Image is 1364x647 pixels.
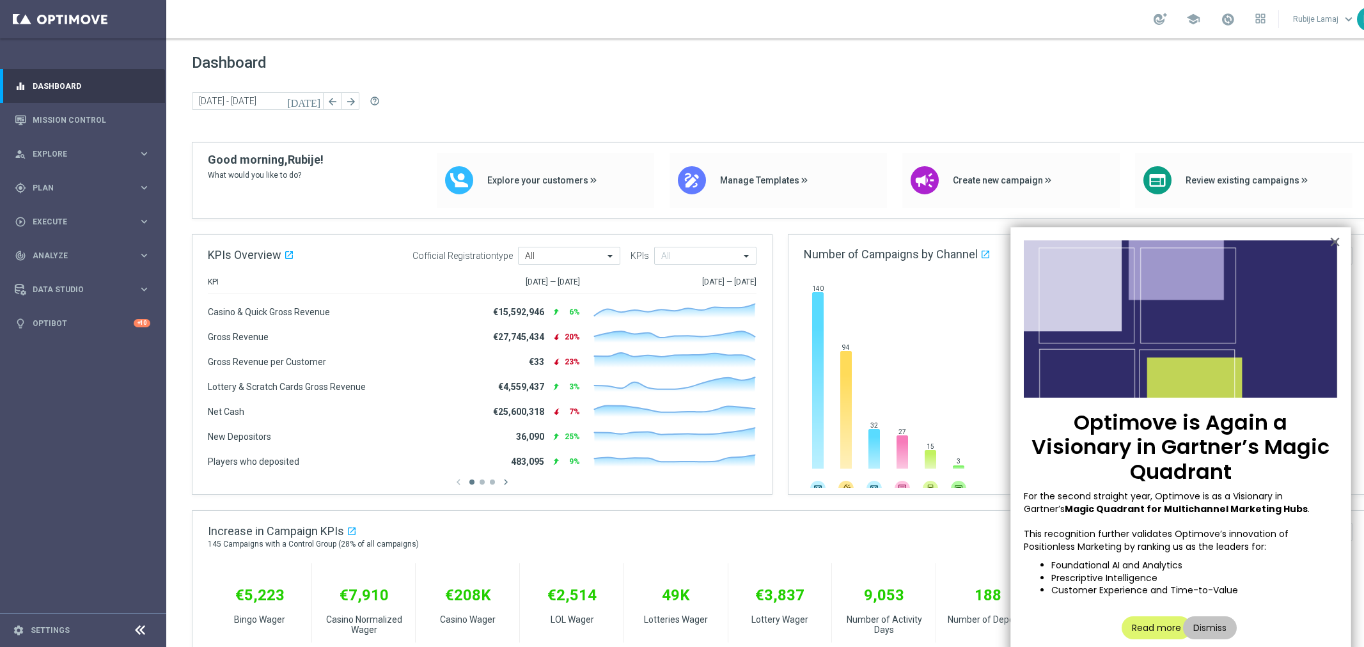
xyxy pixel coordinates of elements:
[15,182,138,194] div: Plan
[1329,231,1341,252] button: Close
[33,306,134,340] a: Optibot
[15,216,26,228] i: play_circle_outline
[1051,559,1338,572] li: Foundational AI and Analytics
[138,283,150,295] i: keyboard_arrow_right
[15,250,138,261] div: Analyze
[15,216,138,228] div: Execute
[1024,490,1285,515] span: For the second straight year, Optimove is as a Visionary in Gartner’s
[33,150,138,158] span: Explore
[33,69,150,103] a: Dashboard
[138,249,150,261] i: keyboard_arrow_right
[134,319,150,327] div: +10
[15,250,26,261] i: track_changes
[1024,410,1338,484] p: Optimove is Again a Visionary in Gartner’s Magic Quadrant
[33,286,138,293] span: Data Studio
[1051,584,1338,597] li: Customer Experience and Time-to-Value
[1122,616,1191,639] button: Read more
[15,81,26,92] i: equalizer
[15,182,26,194] i: gps_fixed
[138,148,150,160] i: keyboard_arrow_right
[138,215,150,228] i: keyboard_arrow_right
[15,284,138,295] div: Data Studio
[31,627,70,634] a: Settings
[1051,572,1338,585] li: Prescriptive Intelligence
[1024,528,1338,553] p: This recognition further validates Optimove’s innovation of Positionless Marketing by ranking us ...
[1186,12,1200,26] span: school
[15,148,26,160] i: person_search
[1292,10,1357,29] a: Rubije Lamaj
[15,306,150,340] div: Optibot
[33,103,150,137] a: Mission Control
[15,103,150,137] div: Mission Control
[1183,616,1237,639] button: Dismiss
[15,318,26,329] i: lightbulb
[15,69,150,103] div: Dashboard
[33,218,138,226] span: Execute
[1308,503,1310,515] span: .
[138,182,150,194] i: keyboard_arrow_right
[33,184,138,192] span: Plan
[1065,503,1308,515] strong: Magic Quadrant for Multichannel Marketing Hubs
[15,148,138,160] div: Explore
[33,252,138,260] span: Analyze
[13,625,24,636] i: settings
[1342,12,1356,26] span: keyboard_arrow_down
